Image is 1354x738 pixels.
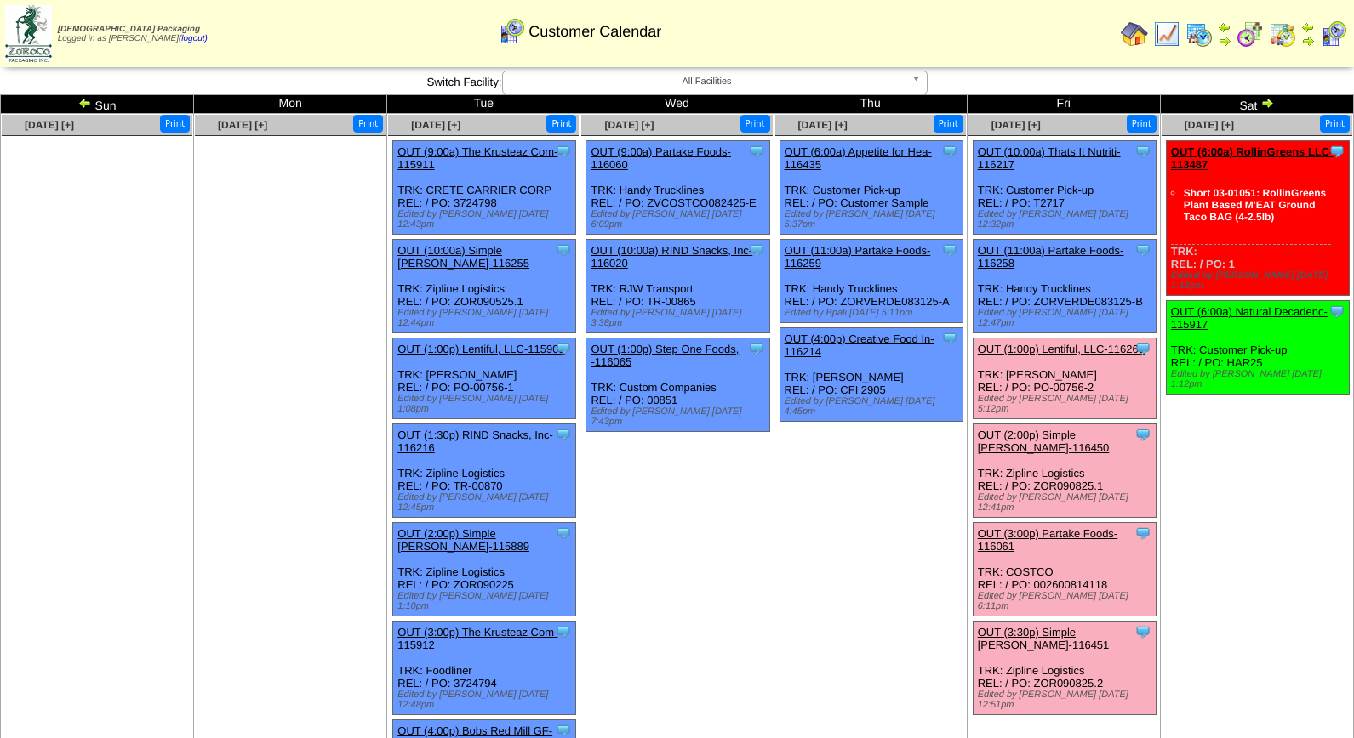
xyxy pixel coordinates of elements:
td: Wed [580,95,774,114]
div: Edited by [PERSON_NAME] [DATE] 6:09pm [591,209,768,230]
img: Tooltip [748,340,765,357]
div: Edited by Bpali [DATE] 5:11pm [785,308,963,318]
button: Print [353,115,383,133]
div: TRK: Zipline Logistics REL: / PO: TR-00870 [393,424,576,518]
a: OUT (10:00a) Thats It Nutriti-116217 [978,145,1121,171]
img: Tooltip [555,143,572,160]
img: arrowright.gif [1301,34,1315,48]
a: OUT (11:00a) Partake Foods-116259 [785,244,931,270]
div: Edited by [PERSON_NAME] [DATE] 12:41pm [978,492,1156,513]
a: [DATE] [+] [1185,119,1234,131]
a: OUT (2:00p) Simple [PERSON_NAME]-116450 [978,429,1110,454]
img: calendarblend.gif [1237,20,1264,48]
a: OUT (6:00a) RollinGreens LLC-113487 [1171,145,1334,171]
img: calendarcustomer.gif [1320,20,1347,48]
a: OUT (1:00p) Lentiful, LLC-116260 [978,343,1145,355]
span: [DEMOGRAPHIC_DATA] Packaging [58,25,200,34]
a: (logout) [179,34,208,43]
button: Print [546,115,576,133]
div: Edited by [PERSON_NAME] [DATE] 7:43pm [591,406,768,427]
a: OUT (11:00a) Partake Foods-116258 [978,244,1124,270]
div: Edited by [PERSON_NAME] [DATE] 1:12pm [1171,369,1349,389]
img: Tooltip [555,623,572,640]
div: TRK: Custom Companies REL: / PO: 00851 [586,338,769,432]
img: Tooltip [1134,340,1151,357]
img: Tooltip [1134,525,1151,542]
a: OUT (9:00a) The Krusteaz Com-115911 [397,145,557,171]
a: Short 03-01051: RollinGreens Plant Based M'EAT Ground Taco BAG (4-2.5lb) [1184,187,1326,223]
a: OUT (3:00p) The Krusteaz Com-115912 [397,626,557,651]
div: TRK: Zipline Logistics REL: / PO: ZOR090525.1 [393,240,576,333]
div: Edited by [PERSON_NAME] [DATE] 12:47pm [978,308,1156,328]
a: [DATE] [+] [604,119,654,131]
img: Tooltip [1134,241,1151,258]
img: Tooltip [1134,143,1151,160]
a: OUT (10:00a) RIND Snacks, Inc-116020 [591,244,752,270]
a: OUT (9:00a) Partake Foods-116060 [591,145,731,171]
img: Tooltip [555,426,572,443]
img: Tooltip [748,241,765,258]
a: [DATE] [+] [991,119,1041,131]
img: Tooltip [941,330,958,347]
div: TRK: REL: / PO: 1 [1166,141,1349,296]
div: TRK: [PERSON_NAME] REL: / PO: PO-00756-2 [973,338,1156,419]
div: TRK: CRETE CARRIER CORP REL: / PO: 3724798 [393,141,576,235]
a: OUT (6:00a) Appetite for Hea-116435 [785,145,932,171]
a: OUT (1:00p) Step One Foods, -116065 [591,343,739,368]
img: Tooltip [555,241,572,258]
div: Edited by [PERSON_NAME] [DATE] 12:45pm [397,492,575,513]
div: Edited by [PERSON_NAME] [DATE] 1:10pm [397,591,575,611]
div: TRK: Customer Pick-up REL: / PO: T2717 [973,141,1156,235]
div: Edited by [PERSON_NAME] [DATE] 5:12pm [978,394,1156,414]
img: arrowright.gif [1260,96,1274,110]
div: Edited by [PERSON_NAME] [DATE] 12:32pm [978,209,1156,230]
a: OUT (1:00p) Lentiful, LLC-115903 [397,343,564,355]
img: Tooltip [748,143,765,160]
div: Edited by [PERSON_NAME] [DATE] 6:11pm [978,591,1156,611]
a: OUT (3:00p) Partake Foods-116061 [978,527,1118,553]
div: TRK: RJW Transport REL: / PO: TR-00865 [586,240,769,333]
a: [DATE] [+] [411,119,460,131]
img: arrowleft.gif [1301,20,1315,34]
button: Print [934,115,963,133]
a: [DATE] [+] [218,119,267,131]
div: TRK: [PERSON_NAME] REL: / PO: PO-00756-1 [393,338,576,419]
img: arrowleft.gif [1218,20,1231,34]
img: calendarinout.gif [1269,20,1296,48]
img: Tooltip [1134,426,1151,443]
div: Edited by [PERSON_NAME] [DATE] 12:51pm [978,690,1156,710]
img: Tooltip [941,143,958,160]
a: OUT (6:00a) Natural Decadenc-115917 [1171,305,1328,331]
td: Mon [194,95,387,114]
span: [DATE] [+] [798,119,848,131]
div: Edited by [PERSON_NAME] [DATE] 12:44pm [397,308,575,328]
img: Tooltip [555,525,572,542]
div: TRK: COSTCO REL: / PO: 002600814118 [973,523,1156,616]
img: calendarcustomer.gif [498,18,525,45]
img: arrowright.gif [1218,34,1231,48]
span: Customer Calendar [528,23,661,41]
div: TRK: Customer Pick-up REL: / PO: HAR25 [1166,301,1349,395]
td: Tue [387,95,580,114]
span: All Facilities [510,71,905,92]
img: line_graph.gif [1153,20,1180,48]
div: TRK: Zipline Logistics REL: / PO: ZOR090225 [393,523,576,616]
button: Print [740,115,770,133]
div: TRK: Zipline Logistics REL: / PO: ZOR090825.2 [973,622,1156,715]
div: Edited by [PERSON_NAME] [DATE] 3:38pm [591,308,768,328]
span: Logged in as [PERSON_NAME] [58,25,208,43]
a: [DATE] [+] [25,119,74,131]
div: Edited by [PERSON_NAME] [DATE] 1:12pm [1171,270,1349,291]
div: Edited by [PERSON_NAME] [DATE] 1:08pm [397,394,575,414]
button: Print [1320,115,1350,133]
button: Print [1127,115,1157,133]
div: TRK: Zipline Logistics REL: / PO: ZOR090825.1 [973,424,1156,518]
img: Tooltip [941,241,958,258]
img: Tooltip [1328,143,1345,160]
